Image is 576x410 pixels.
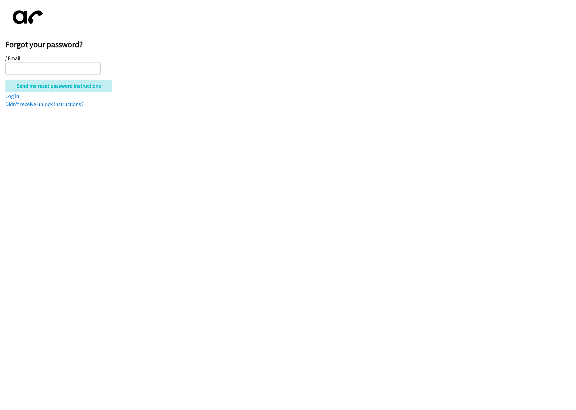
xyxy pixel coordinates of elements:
[5,93,19,99] a: Log in
[5,39,576,50] h2: Forgot your password?
[5,80,112,92] input: Send me reset password instructions
[5,55,8,62] abbr: required
[5,55,20,62] label: Email
[5,101,84,108] a: Didn't receive unlock instructions?
[5,5,47,29] img: aphone-8a226864a2ddd6a5e75d1ebefc011f4aa8f32683c2d82f3fb0802fe031f96514.svg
